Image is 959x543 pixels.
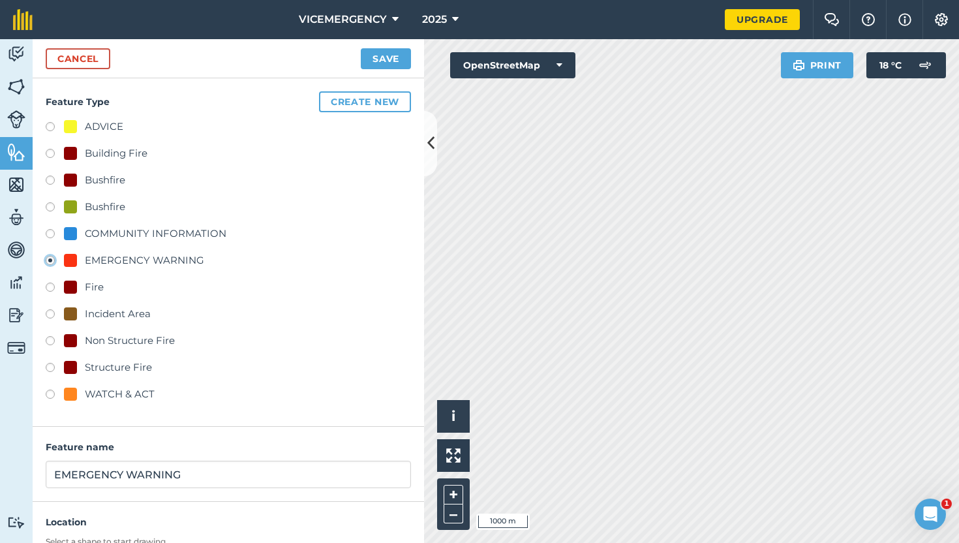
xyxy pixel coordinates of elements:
img: Two speech bubbles overlapping with the left bubble in the forefront [824,13,840,26]
a: Cancel [46,48,110,69]
img: svg+xml;base64,PHN2ZyB4bWxucz0iaHR0cDovL3d3dy53My5vcmcvMjAwMC9zdmciIHdpZHRoPSIxNyIgaGVpZ2h0PSIxNy... [898,12,911,27]
button: OpenStreetMap [450,52,575,78]
img: svg+xml;base64,PD94bWwgdmVyc2lvbj0iMS4wIiBlbmNvZGluZz0idXRmLTgiPz4KPCEtLSBHZW5lcmF0b3I6IEFkb2JlIE... [7,44,25,64]
div: Fire [85,279,104,295]
div: Non Structure Fire [85,333,175,349]
img: Four arrows, one pointing top left, one top right, one bottom right and the last bottom left [446,448,461,463]
span: VICEMERGENCY [299,12,387,27]
span: 1 [941,499,952,509]
button: – [444,504,463,523]
img: fieldmargin Logo [13,9,33,30]
div: COMMUNITY INFORMATION [85,226,226,241]
h4: Feature name [46,440,411,454]
img: A cog icon [934,13,949,26]
img: svg+xml;base64,PD94bWwgdmVyc2lvbj0iMS4wIiBlbmNvZGluZz0idXRmLTgiPz4KPCEtLSBHZW5lcmF0b3I6IEFkb2JlIE... [7,516,25,529]
div: EMERGENCY WARNING [85,253,204,268]
div: Incident Area [85,306,151,322]
img: svg+xml;base64,PD94bWwgdmVyc2lvbj0iMS4wIiBlbmNvZGluZz0idXRmLTgiPz4KPCEtLSBHZW5lcmF0b3I6IEFkb2JlIE... [7,110,25,129]
img: svg+xml;base64,PHN2ZyB4bWxucz0iaHR0cDovL3d3dy53My5vcmcvMjAwMC9zdmciIHdpZHRoPSIxOSIgaGVpZ2h0PSIyNC... [793,57,805,73]
iframe: Intercom live chat [915,499,946,530]
a: Upgrade [725,9,800,30]
button: + [444,485,463,504]
button: Create new [319,91,411,112]
img: svg+xml;base64,PD94bWwgdmVyc2lvbj0iMS4wIiBlbmNvZGluZz0idXRmLTgiPz4KPCEtLSBHZW5lcmF0b3I6IEFkb2JlIE... [7,339,25,357]
img: svg+xml;base64,PHN2ZyB4bWxucz0iaHR0cDovL3d3dy53My5vcmcvMjAwMC9zdmciIHdpZHRoPSI1NiIgaGVpZ2h0PSI2MC... [7,77,25,97]
button: 18 °C [866,52,946,78]
button: i [437,400,470,433]
img: svg+xml;base64,PD94bWwgdmVyc2lvbj0iMS4wIiBlbmNvZGluZz0idXRmLTgiPz4KPCEtLSBHZW5lcmF0b3I6IEFkb2JlIE... [7,273,25,292]
span: i [451,408,455,424]
img: svg+xml;base64,PD94bWwgdmVyc2lvbj0iMS4wIiBlbmNvZGluZz0idXRmLTgiPz4KPCEtLSBHZW5lcmF0b3I6IEFkb2JlIE... [7,305,25,325]
img: svg+xml;base64,PHN2ZyB4bWxucz0iaHR0cDovL3d3dy53My5vcmcvMjAwMC9zdmciIHdpZHRoPSI1NiIgaGVpZ2h0PSI2MC... [7,142,25,162]
div: ADVICE [85,119,123,134]
div: Structure Fire [85,360,152,375]
button: Print [781,52,854,78]
button: Save [361,48,411,69]
span: 18 ° C [879,52,902,78]
div: Bushfire [85,199,125,215]
img: svg+xml;base64,PHN2ZyB4bWxucz0iaHR0cDovL3d3dy53My5vcmcvMjAwMC9zdmciIHdpZHRoPSI1NiIgaGVpZ2h0PSI2MC... [7,175,25,194]
div: Bushfire [85,172,125,188]
img: svg+xml;base64,PD94bWwgdmVyc2lvbj0iMS4wIiBlbmNvZGluZz0idXRmLTgiPz4KPCEtLSBHZW5lcmF0b3I6IEFkb2JlIE... [912,52,938,78]
h4: Location [46,515,411,529]
img: svg+xml;base64,PD94bWwgdmVyc2lvbj0iMS4wIiBlbmNvZGluZz0idXRmLTgiPz4KPCEtLSBHZW5lcmF0b3I6IEFkb2JlIE... [7,240,25,260]
img: svg+xml;base64,PD94bWwgdmVyc2lvbj0iMS4wIiBlbmNvZGluZz0idXRmLTgiPz4KPCEtLSBHZW5lcmF0b3I6IEFkb2JlIE... [7,208,25,227]
div: WATCH & ACT [85,386,155,402]
h4: Feature Type [46,91,411,112]
div: Building Fire [85,146,147,161]
img: A question mark icon [860,13,876,26]
span: 2025 [422,12,447,27]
